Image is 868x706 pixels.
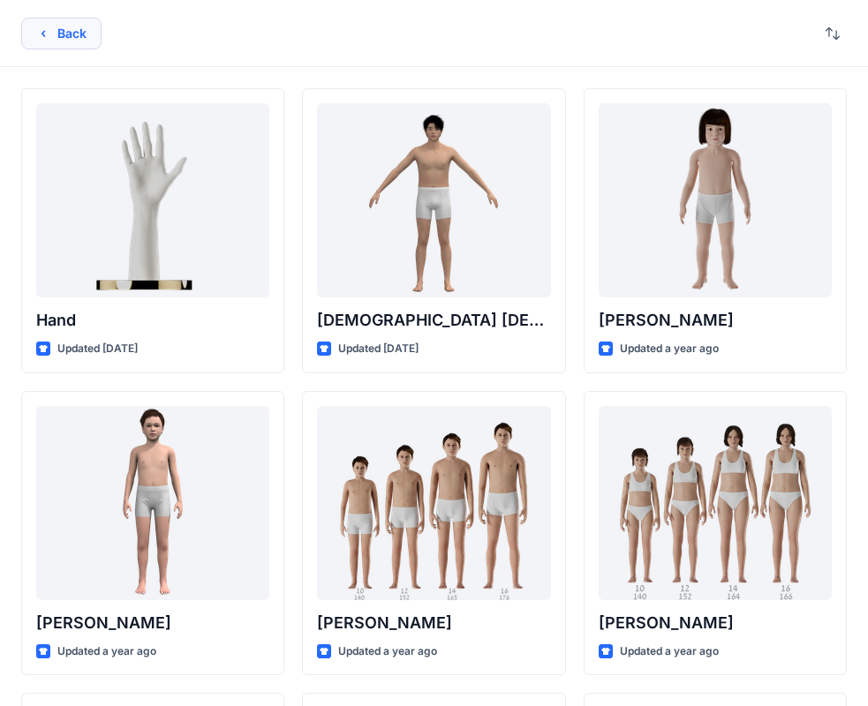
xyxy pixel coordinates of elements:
a: Brandon [317,406,550,600]
a: Hand [36,103,269,297]
a: Charlie [599,103,832,297]
a: Brenda [599,406,832,600]
p: Updated a year ago [338,642,437,661]
a: Emil [36,406,269,600]
p: Hand [36,308,269,333]
p: [PERSON_NAME] [599,611,832,635]
p: [DEMOGRAPHIC_DATA] [DEMOGRAPHIC_DATA] [317,308,550,333]
p: [PERSON_NAME] [599,308,832,333]
a: Male Asian [317,103,550,297]
p: Updated a year ago [620,340,719,358]
p: Updated a year ago [57,642,156,661]
button: Back [21,18,102,49]
p: Updated [DATE] [338,340,419,358]
p: Updated a year ago [620,642,719,661]
p: Updated [DATE] [57,340,138,358]
p: [PERSON_NAME] [317,611,550,635]
p: [PERSON_NAME] [36,611,269,635]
